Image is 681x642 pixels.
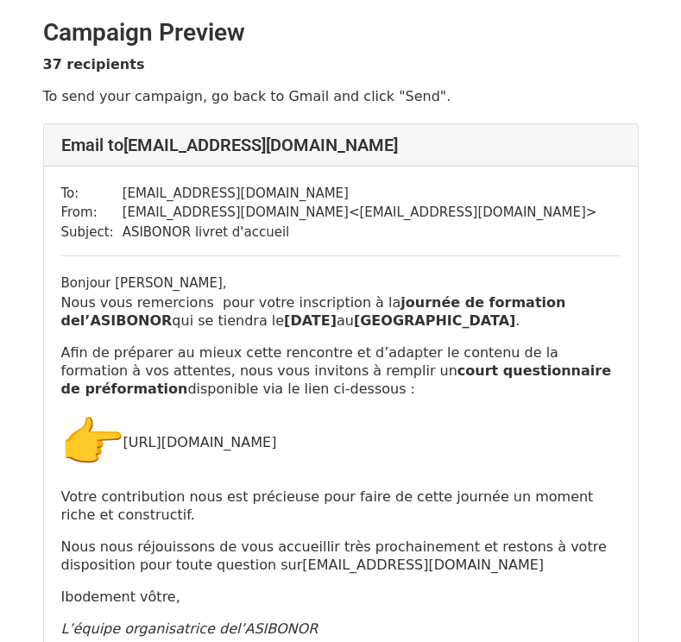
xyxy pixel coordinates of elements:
[61,274,621,638] div: Bonjour [PERSON_NAME],
[354,312,515,329] strong: [GEOGRAPHIC_DATA]
[61,588,621,606] p: Ibodement vôtre,
[61,293,621,330] p: Nous vous remercions pour votre inscription à la qui se tiendra le au .
[80,312,173,329] span: l’ASIBONOR
[61,135,621,155] h4: Email to [EMAIL_ADDRESS][DOMAIN_NAME]
[123,203,597,223] td: [EMAIL_ADDRESS][DOMAIN_NAME] < [EMAIL_ADDRESS][DOMAIN_NAME] >
[61,294,566,329] strong: journée de formation de
[61,488,621,524] p: Votre contribution nous est précieuse pour faire de cette journée un moment riche et constructif.
[61,223,123,242] td: Subject:
[123,184,597,204] td: [EMAIL_ADDRESS][DOMAIN_NAME]
[123,223,597,242] td: ASIBONOR livret d'accueil
[43,87,639,105] p: To send your campaign, go back to Gmail and click "Send".
[284,312,337,329] strong: [DATE]
[61,184,123,204] td: To:
[61,362,611,397] strong: court questionnaire de préformation
[61,620,318,637] em: L’équipe organisatrice de
[43,56,145,72] strong: 37 recipients
[61,412,123,474] img: 👉
[61,538,621,574] p: Nous nous réjouissons de vous accueillir très prochainement et restons à votre disposition pour t...
[61,343,621,398] p: Afin de préparer au mieux cette rencontre et d’adapter le contenu de la formation à vos attentes,...
[61,412,621,474] p: [URL][DOMAIN_NAME]
[43,18,639,47] h2: Campaign Preview
[236,620,318,637] span: l’ASIBONOR
[61,203,123,223] td: From:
